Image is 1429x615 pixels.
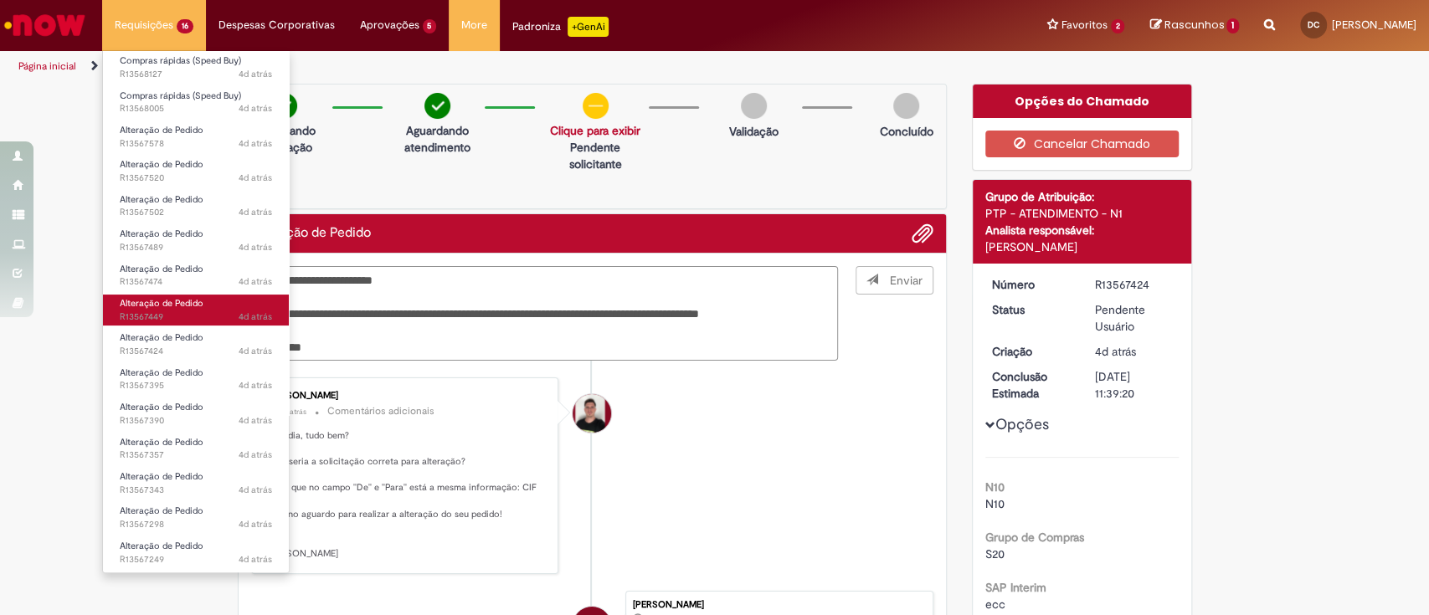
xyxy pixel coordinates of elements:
div: [DATE] 11:39:20 [1095,368,1173,402]
span: 5 [423,19,437,33]
div: [PERSON_NAME] [267,391,546,401]
span: R13567357 [120,448,272,462]
span: R13567474 [120,275,272,289]
span: 4d atrás [239,172,272,184]
span: Alteração de Pedido [120,436,203,448]
span: R13567390 [120,414,272,428]
span: Alteração de Pedido [120,470,203,483]
a: Aberto R13567520 : Alteração de Pedido [103,156,289,187]
button: Adicionar anexos [912,223,933,244]
div: Analista responsável: [985,222,1179,238]
span: R13567578 [120,137,272,151]
span: R13567502 [120,206,272,219]
div: R13567424 [1095,276,1173,293]
span: Alteração de Pedido [120,540,203,552]
p: +GenAi [568,17,609,37]
p: Pendente solicitante [550,139,640,172]
span: 2 [1111,19,1125,33]
span: R13567520 [120,172,272,185]
a: Aberto R13567390 : Alteração de Pedido [103,398,289,429]
time: 25/09/2025 17:10:05 [239,68,272,80]
time: 25/09/2025 15:56:39 [239,137,272,150]
span: DC [1308,19,1319,30]
span: Rascunhos [1164,17,1224,33]
img: ServiceNow [2,8,88,42]
span: Compras rápidas (Speed Buy) [120,90,241,102]
a: Aberto R13567357 : Alteração de Pedido [103,433,289,464]
span: Alteração de Pedido [120,263,203,275]
span: R13567489 [120,241,272,254]
span: 4d atrás [239,414,272,427]
span: Alteração de Pedido [120,505,203,517]
a: Aberto R13567489 : Alteração de Pedido [103,225,289,256]
span: 16 [177,19,193,33]
a: Aberto R13567343 : Alteração de Pedido [103,468,289,499]
span: Requisições [115,17,173,33]
span: R13567249 [120,553,272,566]
a: Rascunhos [1149,18,1239,33]
div: Opções do Chamado [973,85,1191,118]
span: Aprovações [360,17,419,33]
span: R13567343 [120,484,272,497]
b: SAP Interim [985,580,1046,595]
small: Comentários adicionais [327,404,434,418]
textarea: Digite sua mensagem aqui... [251,266,839,361]
button: Cancelar Chamado [985,131,1179,157]
div: [PERSON_NAME] [985,238,1179,255]
div: Matheus Henrique Drudi [573,394,611,433]
p: Concluído [880,123,933,140]
div: Grupo de Atribuição: [985,188,1179,205]
span: ecc [985,597,1005,612]
span: Alteração de Pedido [120,228,203,240]
b: N10 [985,479,1005,495]
ul: Trilhas de página [13,51,940,82]
time: 25/09/2025 15:39:19 [239,345,272,357]
span: 4d atrás [239,518,272,530]
span: Alteração de Pedido [120,193,203,206]
h2: Alteração de Pedido Histórico de tíquete [251,226,371,241]
a: Aberto R13567249 : Alteração de Pedido [103,537,289,568]
span: Alteração de Pedido [120,124,203,136]
span: 4d atrás [239,206,272,218]
b: Grupo de Compras [985,530,1084,545]
img: circle-minus.png [583,93,609,119]
img: img-circle-grey.png [741,93,767,119]
a: Aberto R13568005 : Compras rápidas (Speed Buy) [103,87,289,118]
time: 25/09/2025 15:34:11 [239,414,272,427]
dt: Criação [979,343,1082,360]
span: Alteração de Pedido [120,331,203,344]
p: Aguardando atendimento [398,122,476,156]
a: Aberto R13567502 : Alteração de Pedido [103,191,289,222]
a: Página inicial [18,59,76,73]
p: Bom dia, tudo bem? Qual seria a solicitação correta para alteração? Visto que no campo ''De'' e '... [267,429,546,561]
span: 4d atrás [239,448,272,461]
div: Padroniza [512,17,609,37]
time: 25/09/2025 16:52:41 [239,102,272,115]
span: Compras rápidas (Speed Buy) [120,54,241,67]
span: 4d atrás [239,553,272,566]
div: [PERSON_NAME] [633,600,924,610]
span: Despesas Corporativas [218,17,335,33]
span: 1 [1226,18,1239,33]
span: R13567449 [120,310,272,324]
span: More [461,17,487,33]
ul: Requisições [102,50,290,573]
span: Alteração de Pedido [120,158,203,171]
span: 4d atrás [239,241,272,254]
time: 25/09/2025 15:48:46 [239,206,272,218]
span: R13568005 [120,102,272,115]
time: 25/09/2025 15:20:15 [239,518,272,530]
span: 4d atrás [280,407,306,417]
img: check-circle-green.png [424,93,450,119]
span: Alteração de Pedido [120,401,203,413]
a: Aberto R13567449 : Alteração de Pedido [103,295,289,325]
a: Clique para exibir [550,123,640,138]
span: 4d atrás [239,310,272,323]
time: 25/09/2025 15:39:17 [1095,344,1136,359]
time: 25/09/2025 15:46:57 [239,241,272,254]
a: Aberto R13567395 : Alteração de Pedido [103,364,289,395]
span: R13567395 [120,379,272,392]
div: Pendente Usuário [1095,301,1173,335]
span: S20 [985,546,1005,561]
dt: Número [979,276,1082,293]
